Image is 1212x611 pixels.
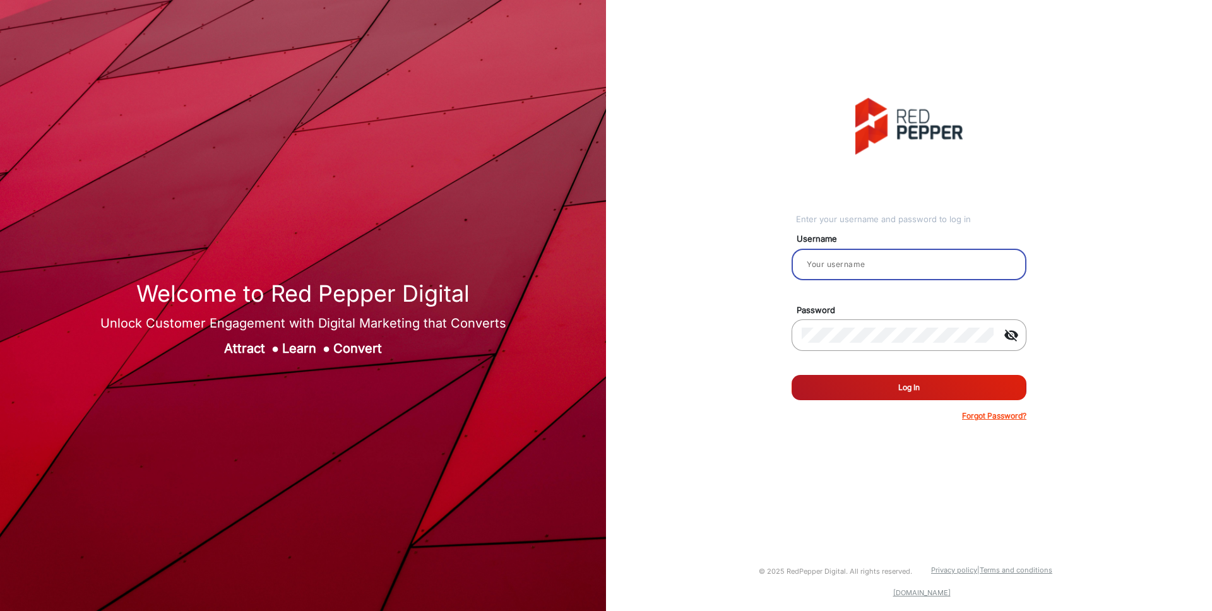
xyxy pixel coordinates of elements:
a: Terms and conditions [980,566,1052,574]
span: ● [323,341,330,356]
a: Privacy policy [931,566,977,574]
div: Attract Learn Convert [100,339,506,358]
small: © 2025 RedPepper Digital. All rights reserved. [759,567,912,576]
span: ● [271,341,279,356]
p: Forgot Password? [962,410,1026,422]
a: | [977,566,980,574]
input: Your username [802,257,1016,272]
img: vmg-logo [855,98,963,155]
mat-label: Password [787,304,1041,317]
div: Enter your username and password to log in [796,213,1026,226]
mat-label: Username [787,233,1041,246]
h1: Welcome to Red Pepper Digital [100,280,506,307]
div: Unlock Customer Engagement with Digital Marketing that Converts [100,314,506,333]
button: Log In [792,375,1026,400]
mat-icon: visibility_off [996,328,1026,343]
a: [DOMAIN_NAME] [893,588,951,597]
